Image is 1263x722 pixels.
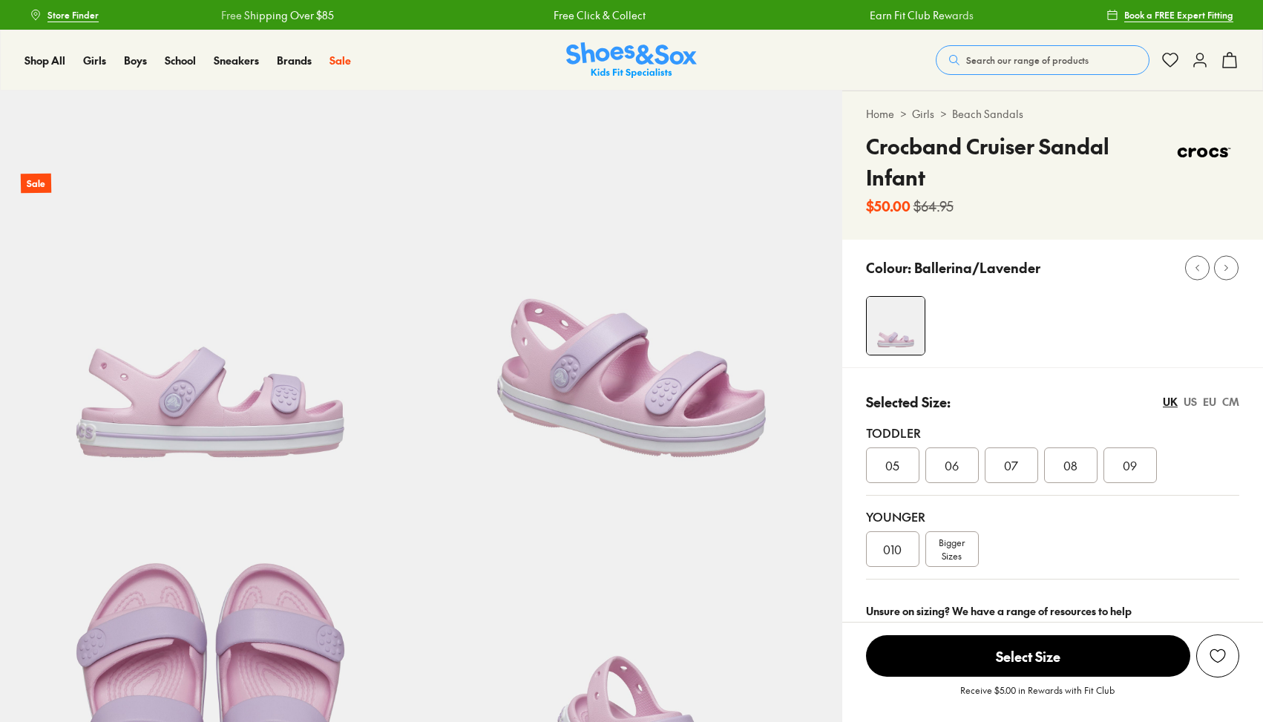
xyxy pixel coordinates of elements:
[566,42,697,79] img: SNS_Logo_Responsive.svg
[1169,131,1239,174] img: Vendor logo
[214,53,259,68] a: Sneakers
[80,7,193,23] a: Free Shipping Over $85
[866,131,1169,193] h4: Crocband Cruiser Sandal Infant
[936,45,1149,75] button: Search our range of products
[866,392,951,412] p: Selected Size:
[1046,7,1159,23] a: Free Shipping Over $85
[866,634,1190,677] button: Select Size
[866,424,1239,442] div: Toddler
[1124,8,1233,22] span: Book a FREE Expert Fitting
[866,106,1239,122] div: > >
[1196,634,1239,677] button: Add to Wishlist
[966,53,1089,67] span: Search our range of products
[329,53,351,68] a: Sale
[914,257,1040,278] p: Ballerina/Lavender
[83,53,106,68] a: Girls
[866,508,1239,525] div: Younger
[945,456,959,474] span: 06
[1184,394,1197,410] div: US
[30,1,99,28] a: Store Finder
[124,53,147,68] a: Boys
[912,106,934,122] a: Girls
[413,7,505,23] a: Free Click & Collect
[47,8,99,22] span: Store Finder
[883,540,902,558] span: 010
[1123,456,1137,474] span: 09
[277,53,312,68] a: Brands
[939,536,965,562] span: Bigger Sizes
[952,106,1023,122] a: Beach Sandals
[1222,394,1239,410] div: CM
[960,683,1115,710] p: Receive $5.00 in Rewards with Fit Club
[1203,394,1216,410] div: EU
[866,106,894,122] a: Home
[24,53,65,68] a: Shop All
[866,635,1190,677] span: Select Size
[1106,1,1233,28] a: Book a FREE Expert Fitting
[1004,456,1018,474] span: 07
[566,42,697,79] a: Shoes & Sox
[866,257,911,278] p: Colour:
[913,196,954,216] s: $64.95
[885,456,899,474] span: 05
[1063,456,1077,474] span: 08
[1163,394,1178,410] div: UK
[866,603,1239,619] div: Unsure on sizing? We have a range of resources to help
[867,297,925,355] img: 4-502890_1
[421,91,842,511] img: 5-502891_1
[21,174,51,194] p: Sale
[729,7,833,23] a: Earn Fit Club Rewards
[866,196,911,216] b: $50.00
[165,53,196,68] a: School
